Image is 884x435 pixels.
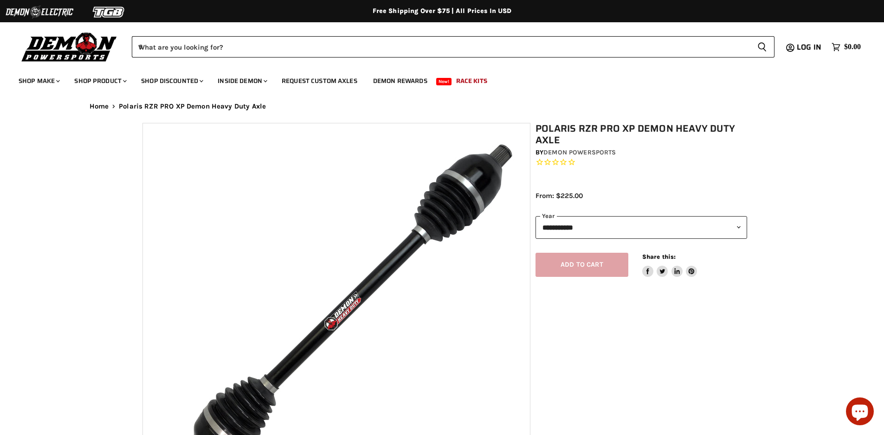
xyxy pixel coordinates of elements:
[71,102,813,110] nav: Breadcrumbs
[74,3,144,21] img: TGB Logo 2
[134,71,209,90] a: Shop Discounted
[12,68,858,90] ul: Main menu
[71,7,813,15] div: Free Shipping Over $75 | All Prices In USD
[536,192,583,200] span: From: $225.00
[275,71,364,90] a: Request Custom Axles
[5,3,74,21] img: Demon Electric Logo 2
[543,148,616,156] a: Demon Powersports
[90,102,109,110] a: Home
[536,147,747,158] div: by
[119,102,266,110] span: Polaris RZR PRO XP Demon Heavy Duty Axle
[827,40,865,54] a: $0.00
[132,36,750,58] input: When autocomplete results are available use up and down arrows to review and enter to select
[797,41,821,53] span: Log in
[536,158,747,167] span: Rated 0.0 out of 5 stars 0 reviews
[366,71,434,90] a: Demon Rewards
[843,397,877,428] inbox-online-store-chat: Shopify online store chat
[642,253,697,277] aside: Share this:
[449,71,494,90] a: Race Kits
[844,43,861,51] span: $0.00
[132,36,774,58] form: Product
[750,36,774,58] button: Search
[793,43,827,51] a: Log in
[536,123,747,146] h1: Polaris RZR PRO XP Demon Heavy Duty Axle
[436,78,452,85] span: New!
[211,71,273,90] a: Inside Demon
[642,253,676,260] span: Share this:
[12,71,65,90] a: Shop Make
[536,216,747,239] select: year
[19,30,120,63] img: Demon Powersports
[67,71,132,90] a: Shop Product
